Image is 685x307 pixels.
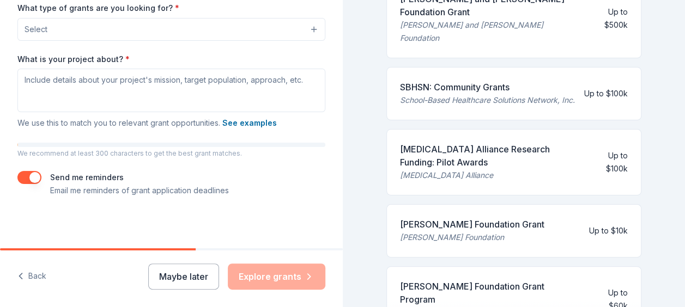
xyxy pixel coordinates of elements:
[400,143,586,169] div: [MEDICAL_DATA] Alliance Research Funding: Pilot Awards
[589,224,628,237] div: Up to $10k
[25,23,47,36] span: Select
[584,87,628,100] div: Up to $100k
[17,18,325,41] button: Select
[400,94,575,107] div: School-Based Healthcare Solutions Network, Inc.
[594,149,628,175] div: Up to $100k
[400,231,544,244] div: [PERSON_NAME] Foundation
[50,173,124,182] label: Send me reminders
[592,5,628,32] div: Up to $500k
[222,116,277,130] button: See examples
[17,149,325,158] p: We recommend at least 300 characters to get the best grant matches.
[17,54,130,65] label: What is your project about?
[400,280,579,306] div: [PERSON_NAME] Foundation Grant Program
[148,263,219,290] button: Maybe later
[400,19,584,45] div: [PERSON_NAME] and [PERSON_NAME] Foundation
[400,218,544,231] div: [PERSON_NAME] Foundation Grant
[50,184,229,197] p: Email me reminders of grant application deadlines
[17,265,46,288] button: Back
[17,3,179,14] label: What type of grants are you looking for?
[400,169,586,182] div: [MEDICAL_DATA] Alliance
[400,81,575,94] div: SBHSN: Community Grants
[17,118,277,127] span: We use this to match you to relevant grant opportunities.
